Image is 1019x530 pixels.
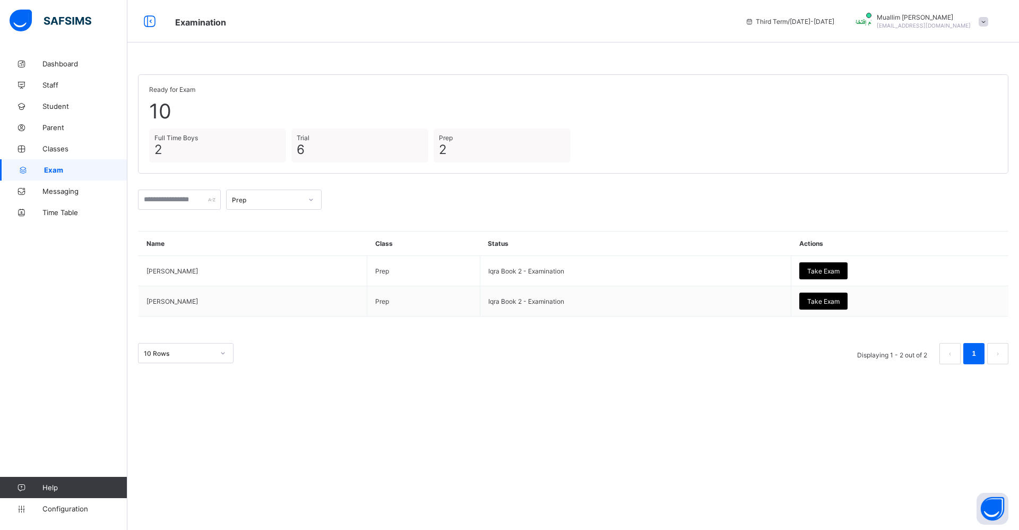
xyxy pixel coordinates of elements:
[42,144,127,153] span: Classes
[10,10,91,32] img: safsims
[297,134,423,142] span: Trial
[791,232,1008,256] th: Actions
[149,99,997,123] span: 10
[480,256,791,286] td: Iqra Book 2 - Examination
[987,343,1008,364] li: 下一页
[44,166,127,174] span: Exam
[42,208,127,217] span: Time Table
[367,256,480,286] td: Prep
[439,134,565,142] span: Prep
[139,256,367,286] td: [PERSON_NAME]
[439,142,565,157] span: 2
[144,349,214,357] div: 10 Rows
[969,347,979,361] a: 1
[977,493,1008,525] button: Open asap
[745,18,834,25] span: session/term information
[987,343,1008,364] button: next page
[139,232,367,256] th: Name
[139,286,367,317] td: [PERSON_NAME]
[175,17,226,28] span: Examination
[42,102,127,110] span: Student
[42,123,127,132] span: Parent
[939,343,961,364] li: 上一页
[154,142,281,157] span: 2
[939,343,961,364] button: prev page
[845,13,994,30] div: MuallimIftekhar
[480,286,791,317] td: Iqra Book 2 - Examination
[154,134,281,142] span: Full Time Boys
[849,343,935,364] li: Displaying 1 - 2 out of 2
[232,196,302,204] div: Prep
[149,86,997,93] span: Ready for Exam
[877,13,971,21] span: Muallim [PERSON_NAME]
[42,59,127,68] span: Dashboard
[42,483,127,492] span: Help
[807,297,840,305] span: Take Exam
[963,343,985,364] li: 1
[42,81,127,89] span: Staff
[807,267,840,275] span: Take Exam
[42,505,127,513] span: Configuration
[480,232,791,256] th: Status
[367,286,480,317] td: Prep
[367,232,480,256] th: Class
[877,22,971,29] span: [EMAIL_ADDRESS][DOMAIN_NAME]
[297,142,423,157] span: 6
[42,187,127,195] span: Messaging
